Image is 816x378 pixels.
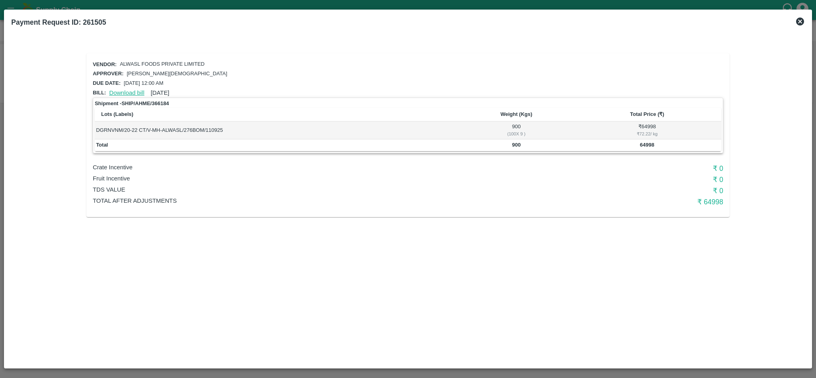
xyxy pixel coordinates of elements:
[630,111,664,117] b: Total Price (₹)
[501,111,532,117] b: Weight (Kgs)
[93,71,123,76] span: Approver:
[101,111,133,117] b: Lots (Labels)
[512,142,521,148] b: 900
[93,90,106,96] span: Bill:
[513,185,723,196] h6: ₹ 0
[11,18,106,26] b: Payment Request ID: 261505
[95,121,460,139] td: DGRNVNM/20-22 CT/V-MH-ALWASL/276BOM/110925
[95,100,169,108] strong: Shipment - SHIP/AHME/366184
[93,80,121,86] span: Due date:
[151,90,169,96] span: [DATE]
[93,185,513,194] p: TDS VALUE
[573,121,721,139] td: ₹ 64998
[461,130,572,137] div: ( 100 X 9 )
[120,61,205,68] p: ALWASL FOODS PRIVATE LIMITED
[96,142,108,148] b: Total
[574,130,720,137] div: ₹ 72.22 / kg
[109,90,144,96] a: Download bill
[127,70,227,78] p: [PERSON_NAME][DEMOGRAPHIC_DATA]
[93,61,117,67] span: Vendor:
[93,196,513,205] p: Total After adjustments
[93,174,513,183] p: Fruit Incentive
[513,196,723,208] h6: ₹ 64998
[124,80,163,87] p: [DATE] 12:00 AM
[513,163,723,174] h6: ₹ 0
[93,163,513,172] p: Crate Incentive
[640,142,654,148] b: 64998
[460,121,573,139] td: 900
[513,174,723,185] h6: ₹ 0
